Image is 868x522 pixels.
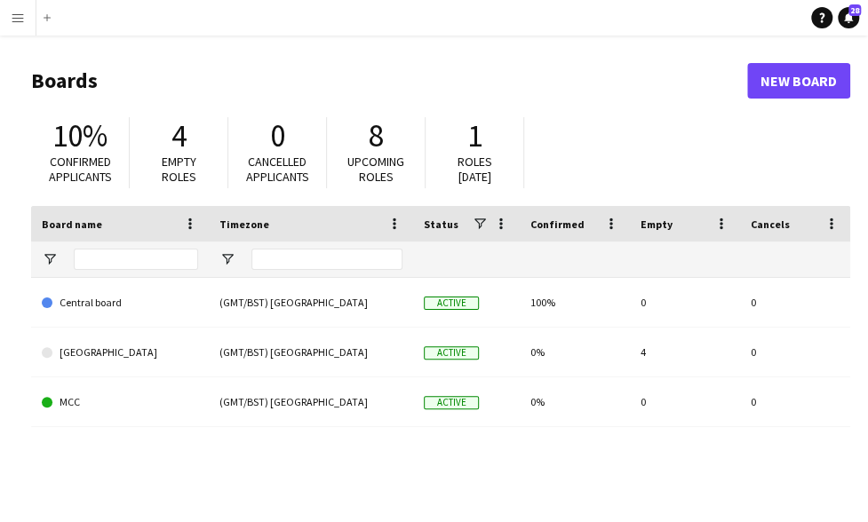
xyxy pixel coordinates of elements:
[209,377,413,426] div: (GMT/BST) [GEOGRAPHIC_DATA]
[219,251,235,267] button: Open Filter Menu
[424,396,479,409] span: Active
[270,116,285,155] span: 0
[424,217,458,231] span: Status
[171,116,187,155] span: 4
[838,7,859,28] a: 28
[520,328,630,376] div: 0%
[740,377,850,426] div: 0
[424,297,479,310] span: Active
[209,328,413,376] div: (GMT/BST) [GEOGRAPHIC_DATA]
[520,278,630,327] div: 100%
[162,154,196,185] span: Empty roles
[747,63,850,99] a: New Board
[74,249,198,270] input: Board name Filter Input
[641,217,673,231] span: Empty
[740,278,850,327] div: 0
[42,251,58,267] button: Open Filter Menu
[520,377,630,426] div: 0%
[848,4,861,16] span: 28
[630,377,740,426] div: 0
[31,67,747,94] h1: Boards
[42,328,198,377] a: [GEOGRAPHIC_DATA]
[209,278,413,327] div: (GMT/BST) [GEOGRAPHIC_DATA]
[52,116,108,155] span: 10%
[49,154,112,185] span: Confirmed applicants
[530,217,585,231] span: Confirmed
[630,278,740,327] div: 0
[630,328,740,376] div: 4
[751,217,790,231] span: Cancels
[369,116,384,155] span: 8
[42,377,198,427] a: MCC
[42,217,102,231] span: Board name
[424,346,479,360] span: Active
[458,154,492,185] span: Roles [DATE]
[246,154,309,185] span: Cancelled applicants
[42,278,198,328] a: Central board
[740,328,850,376] div: 0
[467,116,482,155] span: 1
[219,217,269,231] span: Timezone
[251,249,402,270] input: Timezone Filter Input
[347,154,404,185] span: Upcoming roles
